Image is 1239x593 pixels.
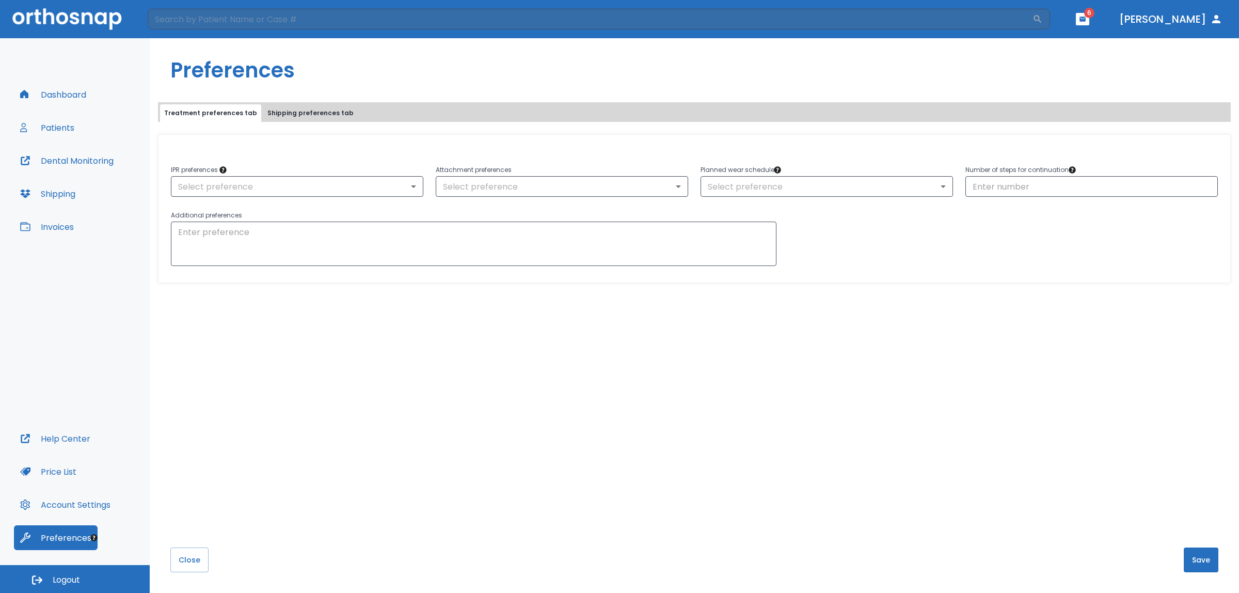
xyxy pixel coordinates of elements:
[170,548,209,572] button: Close
[1184,548,1218,572] button: Save
[14,492,117,517] button: Account Settings
[148,9,1032,29] input: Search by Patient Name or Case #
[14,426,97,451] button: Help Center
[701,164,953,176] p: Planned wear schedule
[12,8,122,29] img: Orthosnap
[14,525,98,550] button: Preferences
[1068,165,1077,175] div: Tooltip anchor
[53,574,80,586] span: Logout
[171,164,423,176] p: IPR preferences
[965,176,1218,197] input: Enter number
[14,181,82,206] button: Shipping
[1115,10,1227,28] button: [PERSON_NAME]
[14,459,83,484] button: Price List
[263,104,358,122] button: Shipping preferences tab
[14,82,92,107] button: Dashboard
[89,533,99,542] div: Tooltip anchor
[14,115,81,140] button: Patients
[1084,8,1094,18] span: 6
[436,164,688,176] p: Attachment preferences
[170,55,1239,86] h1: Preferences
[218,165,228,175] div: Tooltip anchor
[171,176,423,197] div: Select preference
[160,104,1229,122] div: tabs
[436,176,688,197] div: Select preference
[14,148,120,173] button: Dental Monitoring
[171,209,776,222] p: Additional preferences
[965,164,1218,176] p: Number of steps for continuation
[701,176,953,197] div: Select preference
[773,165,782,175] div: Tooltip anchor
[14,214,80,239] button: Invoices
[160,104,261,122] button: Treatment preferences tab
